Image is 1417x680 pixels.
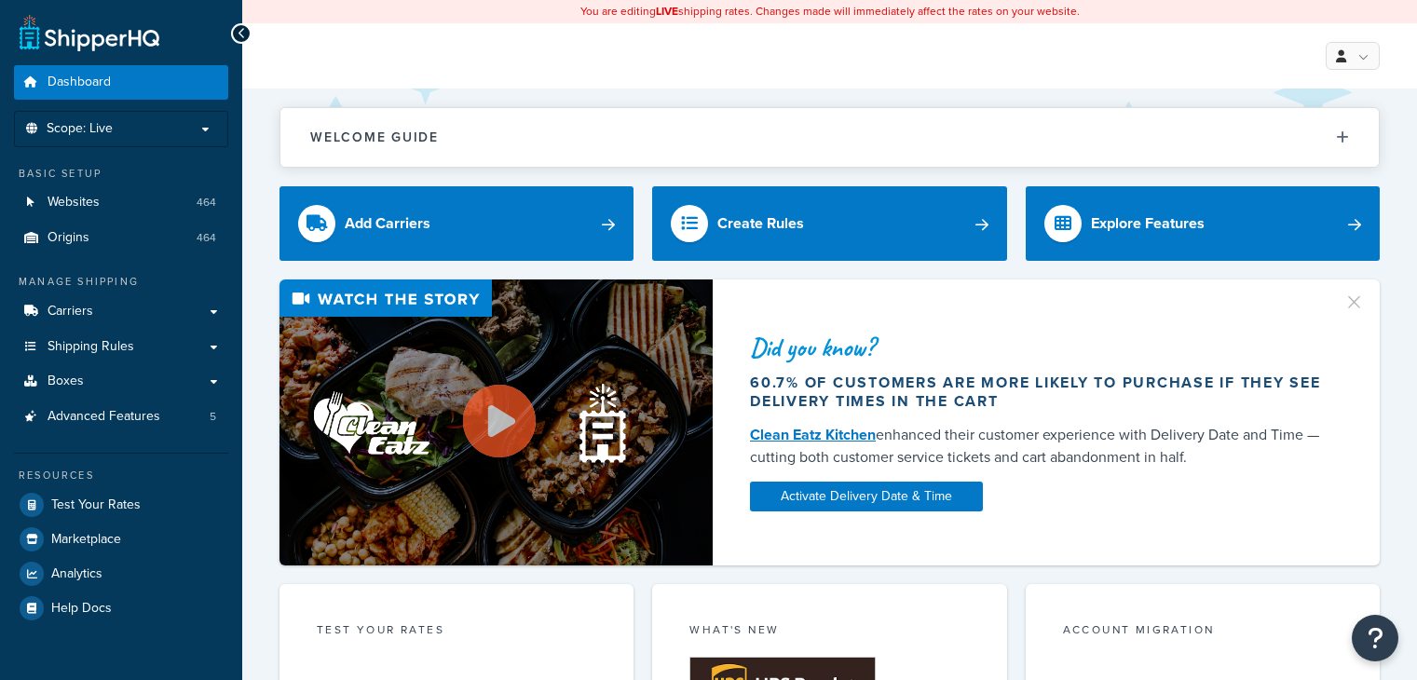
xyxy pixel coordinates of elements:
[279,279,713,565] img: Video thumbnail
[51,566,102,582] span: Analytics
[14,185,228,220] li: Websites
[197,195,216,211] span: 464
[14,523,228,556] a: Marketplace
[48,409,160,425] span: Advanced Features
[197,230,216,246] span: 464
[310,130,439,144] h2: Welcome Guide
[14,330,228,364] a: Shipping Rules
[652,186,1006,261] a: Create Rules
[48,374,84,389] span: Boxes
[210,409,216,425] span: 5
[48,75,111,90] span: Dashboard
[14,400,228,434] a: Advanced Features5
[47,121,113,137] span: Scope: Live
[48,304,93,320] span: Carriers
[750,424,876,445] a: Clean Eatz Kitchen
[48,339,134,355] span: Shipping Rules
[750,334,1328,360] div: Did you know?
[14,65,228,100] a: Dashboard
[14,592,228,625] a: Help Docs
[51,532,121,548] span: Marketplace
[317,621,596,643] div: Test your rates
[750,482,983,511] a: Activate Delivery Date & Time
[14,294,228,329] a: Carriers
[14,185,228,220] a: Websites464
[1352,615,1398,661] button: Open Resource Center
[14,274,228,290] div: Manage Shipping
[14,400,228,434] li: Advanced Features
[48,230,89,246] span: Origins
[750,424,1328,469] div: enhanced their customer experience with Delivery Date and Time — cutting both customer service ti...
[1063,621,1342,643] div: Account Migration
[14,221,228,255] a: Origins464
[689,621,969,643] div: What's New
[717,211,804,237] div: Create Rules
[280,108,1379,167] button: Welcome Guide
[14,557,228,591] a: Analytics
[750,374,1328,411] div: 60.7% of customers are more likely to purchase if they see delivery times in the cart
[14,364,228,399] a: Boxes
[14,166,228,182] div: Basic Setup
[1026,186,1380,261] a: Explore Features
[14,468,228,483] div: Resources
[279,186,634,261] a: Add Carriers
[345,211,430,237] div: Add Carriers
[51,497,141,513] span: Test Your Rates
[656,3,678,20] b: LIVE
[1091,211,1205,237] div: Explore Features
[14,488,228,522] a: Test Your Rates
[48,195,100,211] span: Websites
[14,221,228,255] li: Origins
[51,601,112,617] span: Help Docs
